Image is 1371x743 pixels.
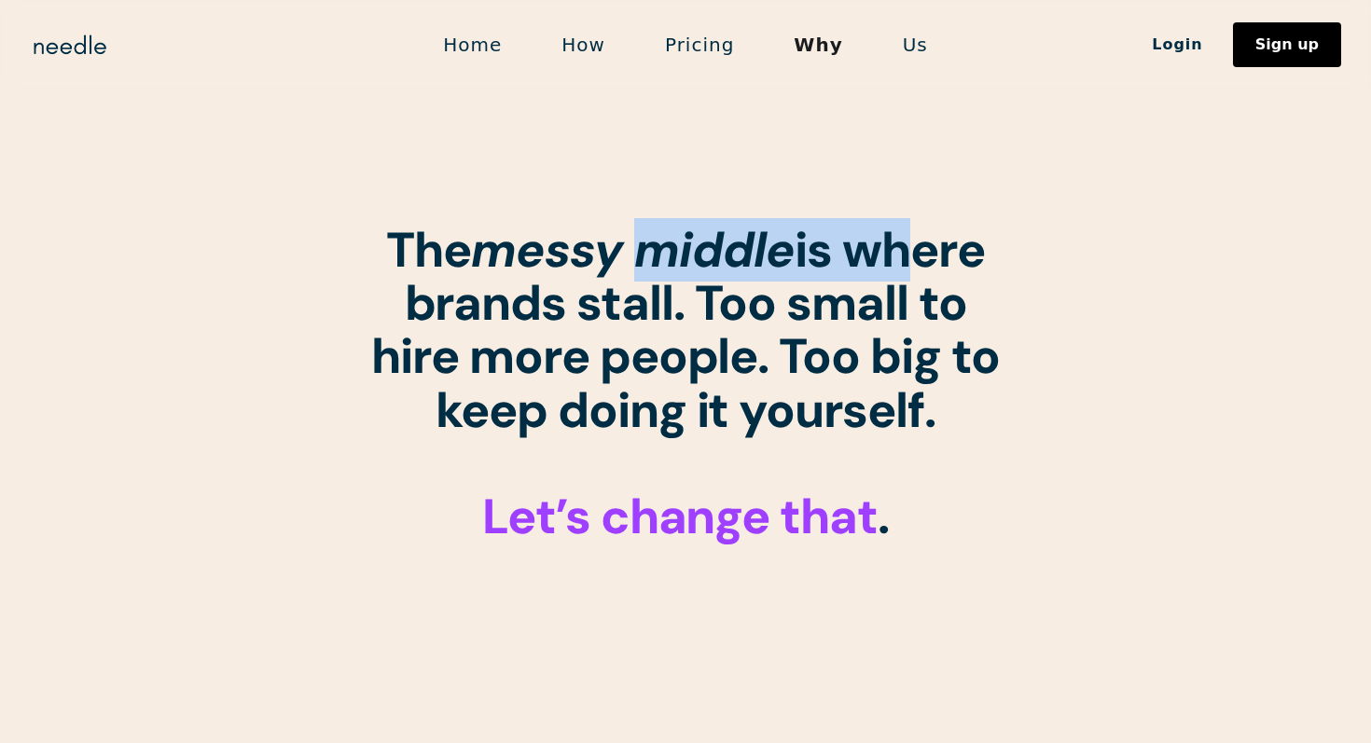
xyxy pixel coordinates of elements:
[368,224,1003,543] h1: . ‍ ‍ .
[635,25,764,64] a: Pricing
[371,218,1000,442] strong: The is where brands stall. Too small to hire more people. Too big to keep doing it yourself
[764,25,872,64] a: Why
[482,485,878,548] span: Let’s change that
[873,25,958,64] a: Us
[471,218,795,282] em: messy middle
[1122,29,1233,61] a: Login
[413,25,532,64] a: Home
[1255,37,1319,52] div: Sign up
[532,25,635,64] a: How
[1233,22,1341,67] a: Sign up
